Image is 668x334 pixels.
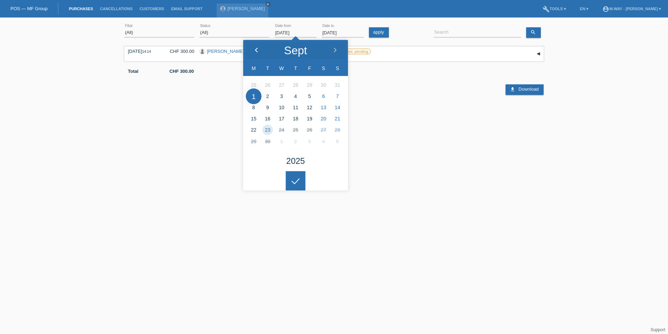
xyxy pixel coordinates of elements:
[576,7,592,11] a: EN ▾
[651,327,665,332] a: Support
[518,86,539,92] span: Download
[533,49,544,59] div: expand/collapse
[65,7,96,11] a: Purchases
[128,49,156,54] div: [DATE]
[142,50,151,54] span: 14:14
[266,2,270,6] i: close
[128,69,138,74] b: Total
[530,29,536,35] i: search
[96,7,136,11] a: Cancellations
[10,6,48,11] a: POS — MF Group
[526,27,541,38] a: search
[369,27,389,37] a: apply
[599,7,665,11] a: account_circlem-way - [PERSON_NAME] ▾
[207,49,244,54] a: [PERSON_NAME]
[510,86,515,92] i: download
[266,2,270,7] a: close
[286,157,305,165] div: 2025
[136,7,168,11] a: Customers
[284,45,307,56] div: Sept
[169,69,194,74] b: CHF 300.00
[161,49,194,54] div: CHF 300.00
[227,6,265,11] a: [PERSON_NAME]
[539,7,569,11] a: buildTools ▾
[168,7,206,11] a: Email Support
[329,49,371,54] label: unconfirmed, pending
[543,6,550,13] i: build
[602,6,609,13] i: account_circle
[506,84,543,95] a: download Download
